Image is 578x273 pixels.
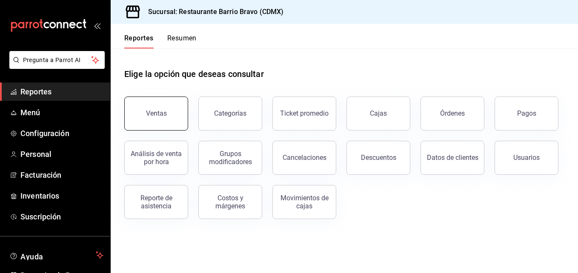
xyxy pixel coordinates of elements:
button: Reporte de asistencia [124,185,188,219]
button: Costos y márgenes [198,185,262,219]
button: Descuentos [346,141,410,175]
div: Ticket promedio [280,109,329,117]
button: Pregunta a Parrot AI [9,51,105,69]
div: Órdenes [440,109,465,117]
a: Pregunta a Parrot AI [6,62,105,71]
span: Pregunta a Parrot AI [23,56,92,65]
div: Cajas [370,108,387,119]
a: Cajas [346,97,410,131]
button: Cancelaciones [272,141,336,175]
div: Datos de clientes [427,154,478,162]
div: Costos y márgenes [204,194,257,210]
font: Inventarios [20,191,59,200]
h3: Sucursal: Restaurante Barrio Bravo (CDMX) [141,7,283,17]
div: Grupos modificadores [204,150,257,166]
button: Movimientos de cajas [272,185,336,219]
button: Categorías [198,97,262,131]
button: Resumen [167,34,197,48]
div: Pestañas de navegación [124,34,197,48]
font: Configuración [20,129,69,138]
div: Categorías [214,109,246,117]
div: Movimientos de cajas [278,194,331,210]
span: Ayuda [20,250,92,260]
font: Facturación [20,171,61,179]
font: Personal [20,150,52,159]
font: Suscripción [20,212,61,221]
div: Usuarios [513,154,540,162]
button: Pagos [495,97,558,131]
div: Ventas [146,109,167,117]
h1: Elige la opción que deseas consultar [124,68,264,80]
div: Análisis de venta por hora [130,150,183,166]
div: Descuentos [361,154,396,162]
button: Usuarios [495,141,558,175]
button: Órdenes [421,97,484,131]
font: Reportes [124,34,154,43]
button: Ventas [124,97,188,131]
button: Grupos modificadores [198,141,262,175]
div: Cancelaciones [283,154,326,162]
button: open_drawer_menu [94,22,100,29]
button: Ticket promedio [272,97,336,131]
button: Datos de clientes [421,141,484,175]
div: Pagos [517,109,536,117]
button: Análisis de venta por hora [124,141,188,175]
div: Reporte de asistencia [130,194,183,210]
font: Menú [20,108,40,117]
font: Reportes [20,87,52,96]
